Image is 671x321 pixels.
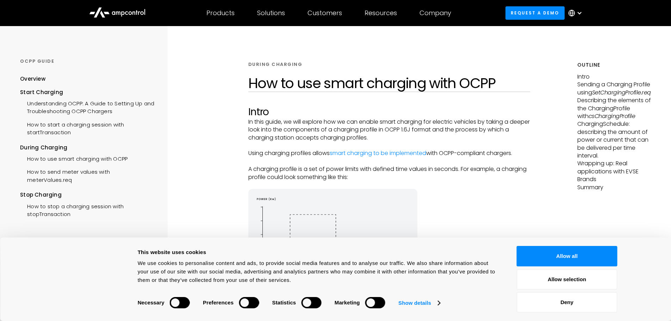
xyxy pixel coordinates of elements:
a: smart charging to be implemented [330,149,426,157]
div: Resources [365,9,397,17]
div: Company [420,9,451,17]
strong: Statistics [272,300,296,305]
a: How to start a charging session with startTransaction [20,117,154,138]
div: Products [206,9,235,17]
div: During Charging [20,144,154,152]
strong: Marketing [335,300,360,305]
p: Intro [577,73,651,81]
p: Sending a Charging Profile using [577,81,651,97]
h2: Intro [248,106,530,118]
a: How to use smart charging with OCPP [20,152,128,165]
p: Wrapping up: Real applications with EVSE Brands [577,160,651,183]
a: How to send meter values with meterValues.req [20,165,154,186]
div: Solutions [257,9,285,17]
button: Deny [517,292,617,313]
strong: Necessary [138,300,164,305]
p: A charging profile is a set of power limits with defined time values in seconds. For example, a c... [248,165,530,181]
p: In this guide, we will explore how we can enable smart charging for electric vehicles by taking a... [248,118,530,142]
div: Overview [20,75,45,83]
a: Request a demo [505,6,565,19]
a: Understanding OCPP: A Guide to Setting Up and Troubleshooting OCPP Chargers [20,96,154,117]
em: SetChargingProfile.req [592,88,651,97]
button: Allow selection [517,269,617,290]
p: ‍ [248,181,530,189]
p: ‍ [248,142,530,149]
div: This website uses cookies [138,248,501,257]
p: ChargingSchedule: describing the amount of power or current that can be delivered per time interval. [577,120,651,160]
a: Show details [398,298,440,308]
em: csChargingProfile [589,112,635,120]
a: How to stop a charging session with stopTransaction [20,199,154,220]
div: Stop Charging [20,191,154,199]
div: Start Charging [20,88,154,96]
p: Using charging profiles allows with OCPP-compliant chargers. [248,149,530,157]
strong: Preferences [203,300,234,305]
p: ‍ [248,158,530,165]
div: Customers [307,9,342,17]
p: Summary [577,184,651,191]
div: DURING CHARGING [248,61,303,68]
a: Overview [20,75,45,88]
h1: How to use smart charging with OCPP [248,75,530,92]
img: energy diagram [248,189,417,301]
p: Describing the elements of the ChargingProfile with [577,97,651,120]
button: Allow all [517,246,617,266]
div: OCPP GUIDE [20,58,154,64]
h5: Outline [577,61,651,69]
div: We use cookies to personalise content and ads, to provide social media features and to analyse ou... [138,259,501,284]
